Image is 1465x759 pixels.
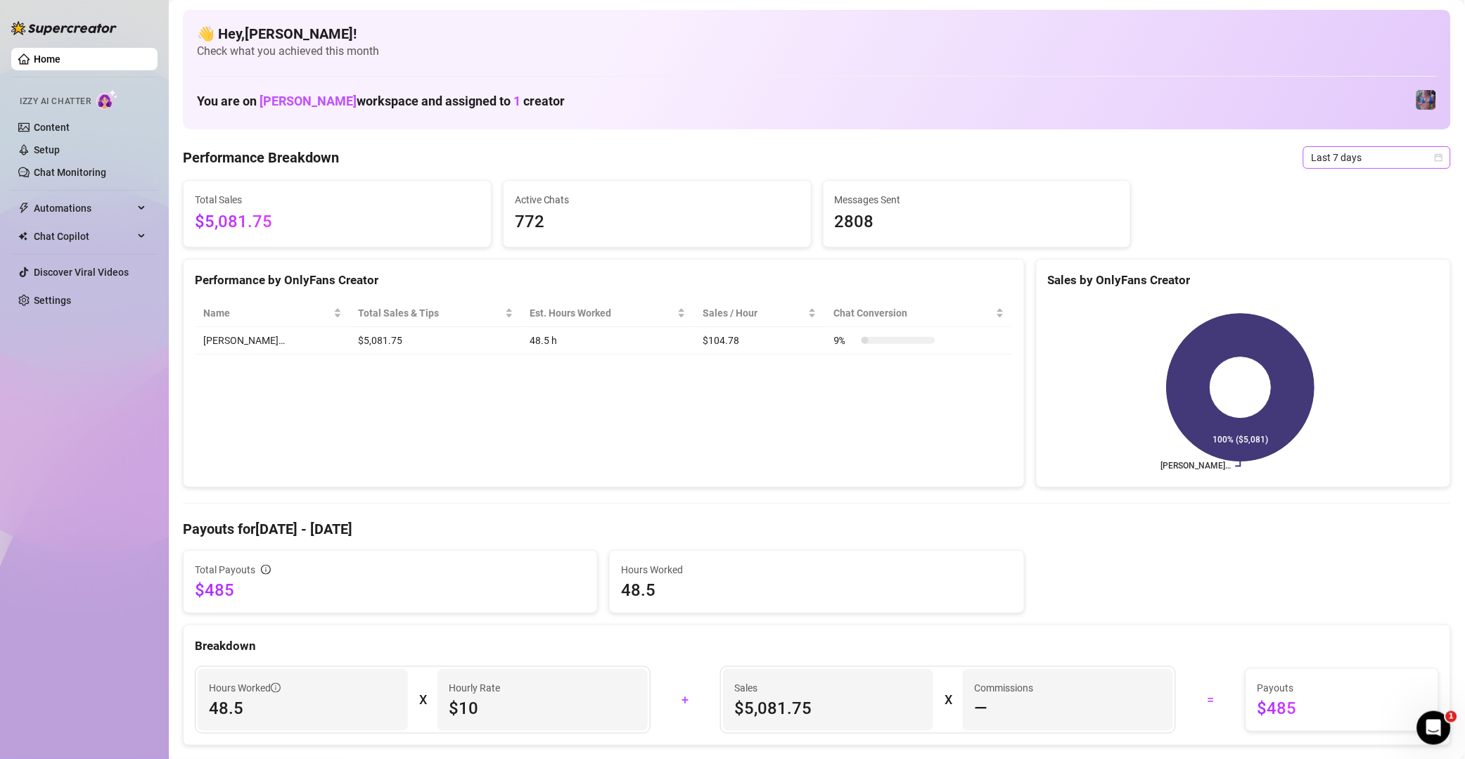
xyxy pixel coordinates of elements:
[513,94,520,108] span: 1
[18,203,30,214] span: thunderbolt
[271,683,281,693] span: info-circle
[835,192,1120,208] span: Messages Sent
[195,192,480,208] span: Total Sales
[1184,689,1237,711] div: =
[694,327,825,355] td: $104.78
[11,21,117,35] img: logo-BBDzfeDw.svg
[1417,711,1451,745] iframe: Intercom live chat
[261,565,271,575] span: info-circle
[835,209,1120,236] span: 2808
[197,44,1437,59] span: Check what you achieved this month
[195,300,350,327] th: Name
[530,305,675,321] div: Est. Hours Worked
[195,637,1439,656] div: Breakdown
[1446,711,1457,722] span: 1
[833,333,856,348] span: 9 %
[1258,697,1427,720] span: $485
[197,94,565,109] h1: You are on workspace and assigned to creator
[209,697,397,720] span: 48.5
[96,89,118,110] img: AI Chatter
[195,327,350,355] td: [PERSON_NAME]…
[34,53,60,65] a: Home
[621,562,1012,578] span: Hours Worked
[419,689,426,711] div: X
[449,697,636,720] span: $10
[974,680,1033,696] article: Commissions
[34,144,60,155] a: Setup
[359,305,502,321] span: Total Sales & Tips
[209,680,281,696] span: Hours Worked
[195,209,480,236] span: $5,081.75
[694,300,825,327] th: Sales / Hour
[515,192,800,208] span: Active Chats
[1161,461,1232,471] text: [PERSON_NAME]…
[34,295,71,306] a: Settings
[522,327,695,355] td: 48.5 h
[20,95,91,108] span: Izzy AI Chatter
[34,225,134,248] span: Chat Copilot
[1312,147,1442,168] span: Last 7 days
[825,300,1012,327] th: Chat Conversion
[1048,271,1439,290] div: Sales by OnlyFans Creator
[183,148,339,167] h4: Performance Breakdown
[195,562,255,578] span: Total Payouts
[1416,90,1436,110] img: Jaylie
[621,579,1012,601] span: 48.5
[183,519,1451,539] h4: Payouts for [DATE] - [DATE]
[449,680,500,696] article: Hourly Rate
[703,305,805,321] span: Sales / Hour
[659,689,712,711] div: +
[34,267,129,278] a: Discover Viral Videos
[195,271,1013,290] div: Performance by OnlyFans Creator
[197,24,1437,44] h4: 👋 Hey, [PERSON_NAME] !
[734,697,922,720] span: $5,081.75
[1258,680,1427,696] span: Payouts
[34,167,106,178] a: Chat Monitoring
[34,197,134,219] span: Automations
[945,689,952,711] div: X
[833,305,992,321] span: Chat Conversion
[195,579,586,601] span: $485
[18,231,27,241] img: Chat Copilot
[34,122,70,133] a: Content
[1435,153,1443,162] span: calendar
[350,300,522,327] th: Total Sales & Tips
[203,305,331,321] span: Name
[515,209,800,236] span: 772
[974,697,987,720] span: —
[260,94,357,108] span: [PERSON_NAME]
[350,327,522,355] td: $5,081.75
[734,680,922,696] span: Sales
